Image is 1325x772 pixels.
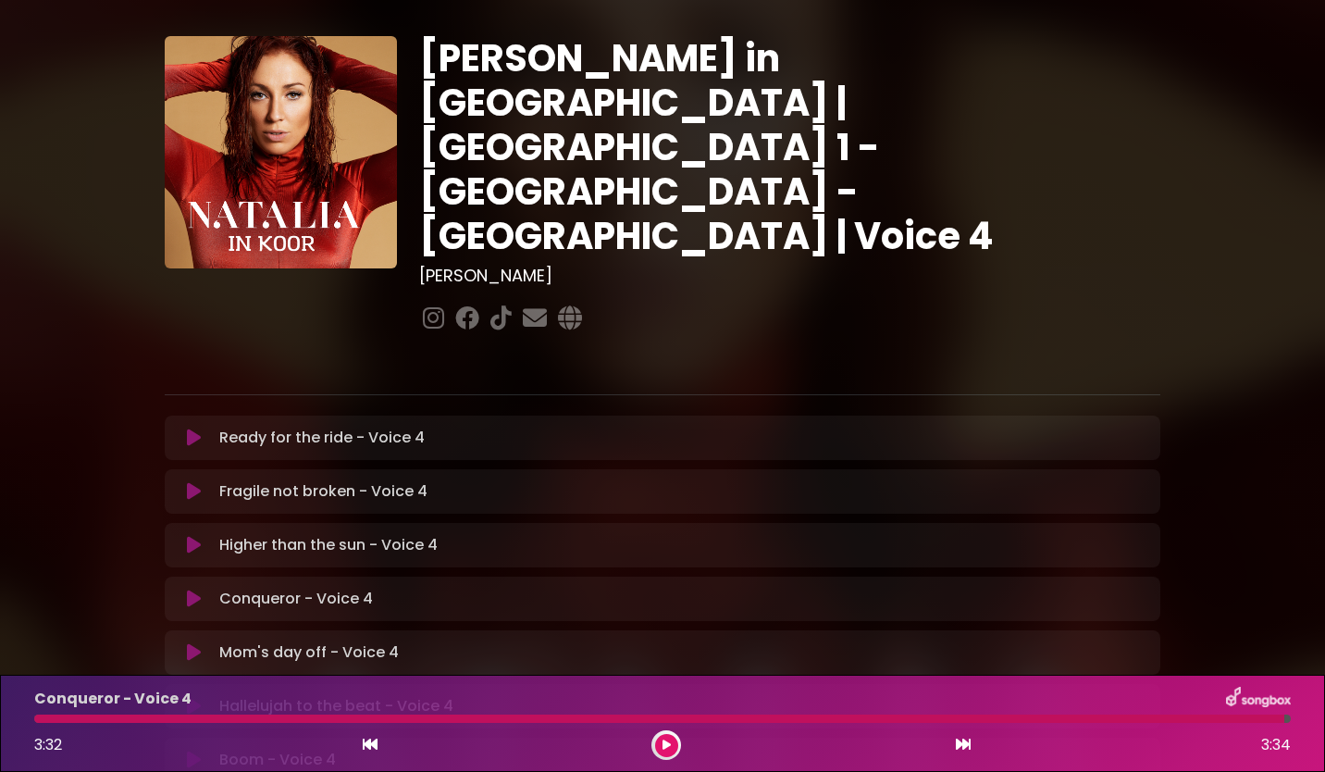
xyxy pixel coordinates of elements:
p: Higher than the sun - Voice 4 [219,534,438,556]
p: Conqueror - Voice 4 [219,588,373,610]
p: Mom's day off - Voice 4 [219,641,399,664]
span: 3:34 [1261,734,1291,756]
p: Fragile not broken - Voice 4 [219,480,427,503]
span: 3:32 [34,734,62,755]
h3: [PERSON_NAME] [419,266,1160,286]
img: songbox-logo-white.png [1226,687,1291,711]
p: Ready for the ride - Voice 4 [219,427,425,449]
img: YTVS25JmS9CLUqXqkEhs [165,36,397,268]
h1: [PERSON_NAME] in [GEOGRAPHIC_DATA] | [GEOGRAPHIC_DATA] 1 - [GEOGRAPHIC_DATA] - [GEOGRAPHIC_DATA] ... [419,36,1160,258]
p: Conqueror - Voice 4 [34,688,192,710]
